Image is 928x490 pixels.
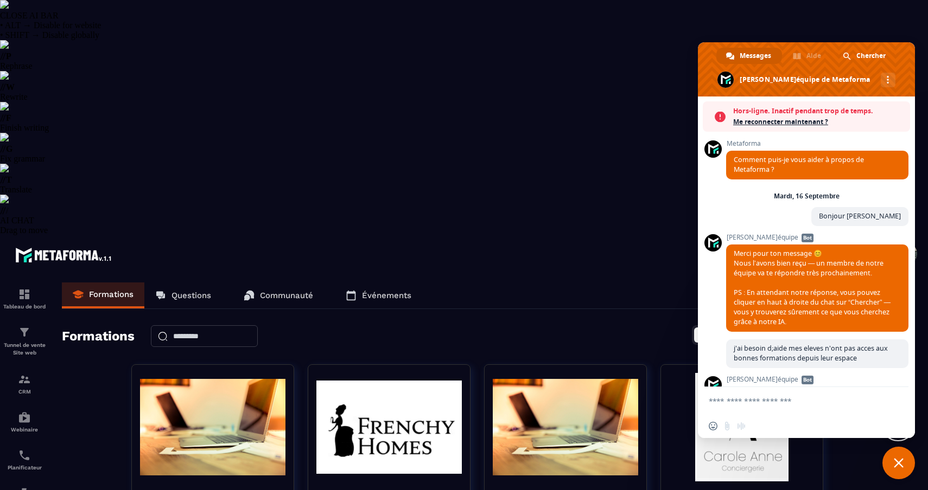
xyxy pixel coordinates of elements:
span: [PERSON_NAME]équipe [726,234,908,241]
div: Fermer le chat [882,447,915,479]
p: Planificateur [3,465,46,470]
img: formation-background [140,373,285,481]
p: Formations [89,289,134,299]
a: formationformationTunnel de vente Site web [3,318,46,365]
a: schedulerschedulerPlanificateur [3,441,46,479]
img: logo [15,245,113,265]
a: Formations [62,282,144,308]
img: formation [18,326,31,339]
textarea: Entrez votre message... [709,396,880,406]
a: formationformationTableau de bord [3,280,46,318]
p: Webinaire [3,427,46,433]
img: formation-background [669,373,815,481]
span: Bot [802,234,813,242]
p: Tunnel de vente Site web [3,341,46,357]
a: Questions [144,282,222,308]
span: Merci pour ton message 😊 Nous l’avons bien reçu — un membre de notre équipe va te répondre très p... [734,249,891,326]
span: [PERSON_NAME]équipe [726,376,908,383]
a: Communauté [233,282,324,308]
a: formationformationCRM [3,365,46,403]
span: Bot [802,376,813,384]
img: scheduler [18,449,31,462]
a: Événements [335,282,422,308]
img: automations [18,411,31,424]
img: formation-background [493,373,638,481]
img: formation [18,288,31,301]
p: Tableau de bord [3,304,46,310]
h2: Formations [62,325,135,348]
p: Questions [171,291,211,300]
p: Événements [362,291,411,300]
img: formation [18,373,31,386]
p: CRM [3,389,46,395]
span: j'ai besoin d;aide mes eleves n'ont pas acces aux bonnes formations depuis leur espace [734,344,888,363]
span: Insérer un emoji [709,422,717,430]
p: Communauté [260,291,313,300]
button: Carte [694,327,739,343]
a: automationsautomationsWebinaire [3,403,46,441]
img: formation-background [316,373,462,481]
